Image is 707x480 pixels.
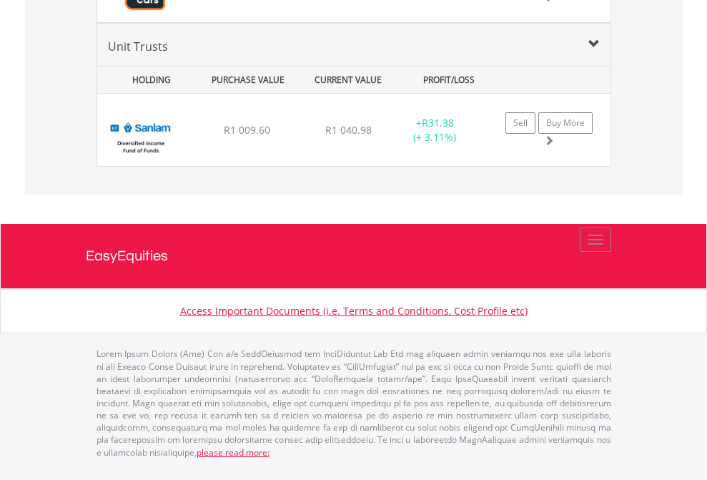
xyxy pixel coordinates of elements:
[538,112,593,134] a: Buy More
[97,348,611,458] p: Lorem Ipsum Dolors (Ame) Con a/e SeddOeiusmod tem InciDiduntut Lab Etd mag aliquaen admin veniamq...
[224,123,270,137] span: R1 009.60
[197,446,270,459] a: please read more:
[108,39,168,54] span: Unit Trusts
[104,112,177,162] img: UT.ZA.SDFB3.png
[505,112,535,134] a: Sell
[199,67,297,93] div: PURCHASE VALUE
[86,224,622,288] a: EasyEquities
[422,116,454,129] span: R31.38
[325,123,372,137] span: R1 040.98
[99,67,196,93] div: HOLDING
[180,304,528,318] a: Access Important Documents (i.e. Terms and Conditions, Cost Profile etc)
[300,67,397,93] div: CURRENT VALUE
[400,67,498,93] div: PROFIT/LOSS
[390,116,480,145] div: + (+ 3.11%)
